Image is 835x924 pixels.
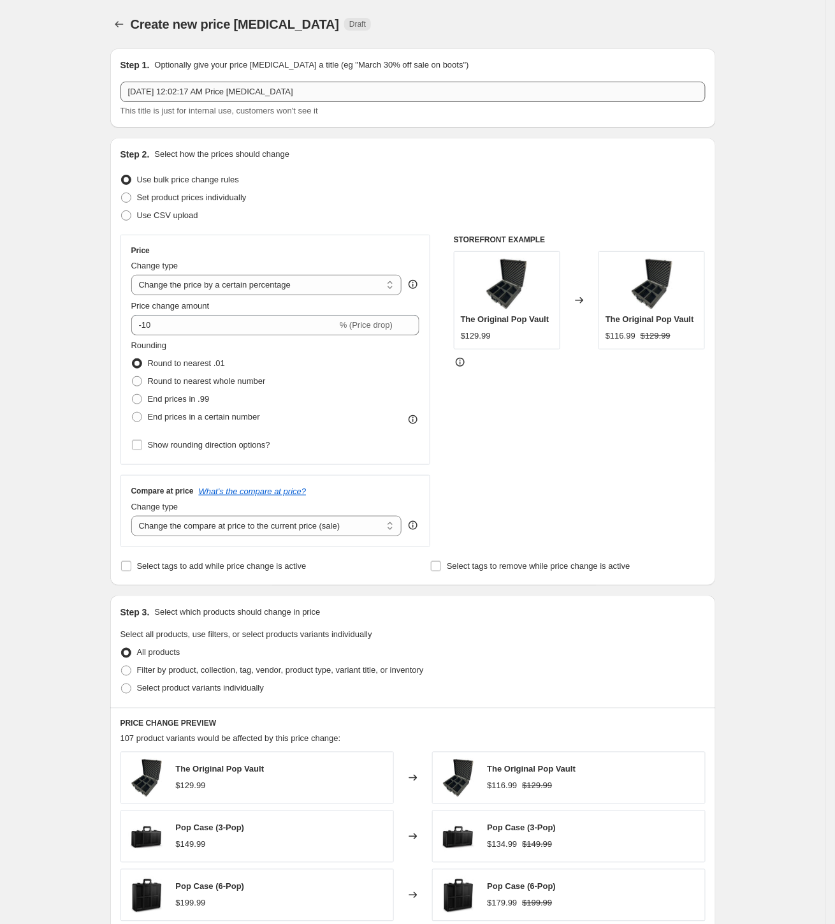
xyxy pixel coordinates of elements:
div: help [407,278,419,291]
div: $129.99 [176,780,206,793]
span: Change type [131,502,178,511]
h3: Compare at price [131,486,194,496]
div: $116.99 [488,780,518,793]
span: Round to nearest .01 [148,358,225,368]
span: Create new price [MEDICAL_DATA] [131,17,340,31]
span: Set product prices individually [137,193,247,202]
h3: Price [131,246,150,256]
span: All products [137,648,180,657]
strike: $129.99 [641,330,671,342]
h2: Step 2. [120,148,150,161]
div: $134.99 [488,839,518,851]
span: Price change amount [131,301,210,311]
img: Pop-Vault-Empty-Vaulted-Vinyl_a98624f6-7600-4196-a0e5-b6b9967ed725_80x.jpg [481,258,532,309]
span: Rounding [131,341,167,350]
div: $116.99 [606,330,635,342]
img: Funko_Case_6-1_80x.webp [439,876,477,914]
img: Pop-Vault-Empty-Vaulted-Vinyl_a98624f6-7600-4196-a0e5-b6b9967ed725_80x.jpg [627,258,678,309]
div: $149.99 [176,839,206,851]
span: Pop Case (3-Pop) [488,823,556,833]
span: The Original Pop Vault [606,314,694,324]
div: help [407,519,419,532]
p: Select how the prices should change [154,148,289,161]
span: The Original Pop Vault [488,765,576,774]
input: 30% off holiday sale [120,82,706,102]
span: % (Price drop) [340,320,393,330]
h2: Step 3. [120,606,150,619]
img: Pop-Vault-Empty-Vaulted-Vinyl_a98624f6-7600-4196-a0e5-b6b9967ed725_80x.jpg [439,759,477,797]
span: Change type [131,261,178,270]
span: Use CSV upload [137,210,198,220]
div: $199.99 [176,897,206,910]
strike: $149.99 [523,839,553,851]
strike: $129.99 [523,780,553,793]
p: Optionally give your price [MEDICAL_DATA] a title (eg "March 30% off sale on boots") [154,59,468,71]
span: Filter by product, collection, tag, vendor, product type, variant title, or inventory [137,666,424,675]
span: Pop Case (6-Pop) [176,882,245,891]
span: Pop Case (6-Pop) [488,882,556,891]
div: $129.99 [461,330,491,342]
h6: STOREFRONT EXAMPLE [454,235,706,245]
input: -15 [131,315,337,335]
img: Funko_Case_3-1_80x.webp [127,818,166,856]
span: End prices in a certain number [148,412,260,422]
span: Round to nearest whole number [148,376,266,386]
button: Price change jobs [110,15,128,33]
h6: PRICE CHANGE PREVIEW [120,719,706,729]
span: Select tags to remove while price change is active [447,561,630,571]
span: Select tags to add while price change is active [137,561,307,571]
span: Draft [349,19,366,29]
strike: $199.99 [523,897,553,910]
span: Select product variants individually [137,684,264,693]
span: Show rounding direction options? [148,440,270,450]
img: Pop-Vault-Empty-Vaulted-Vinyl_a98624f6-7600-4196-a0e5-b6b9967ed725_80x.jpg [127,759,166,797]
span: The Original Pop Vault [176,765,265,774]
span: 107 product variants would be affected by this price change: [120,734,341,744]
span: Use bulk price change rules [137,175,239,184]
span: The Original Pop Vault [461,314,549,324]
span: Pop Case (3-Pop) [176,823,245,833]
button: What's the compare at price? [199,487,307,496]
span: End prices in .99 [148,394,210,404]
p: Select which products should change in price [154,606,320,619]
h2: Step 1. [120,59,150,71]
img: Funko_Case_3-1_80x.webp [439,818,477,856]
span: This title is just for internal use, customers won't see it [120,106,318,115]
div: $179.99 [488,897,518,910]
span: Select all products, use filters, or select products variants individually [120,630,372,640]
img: Funko_Case_6-1_80x.webp [127,876,166,914]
